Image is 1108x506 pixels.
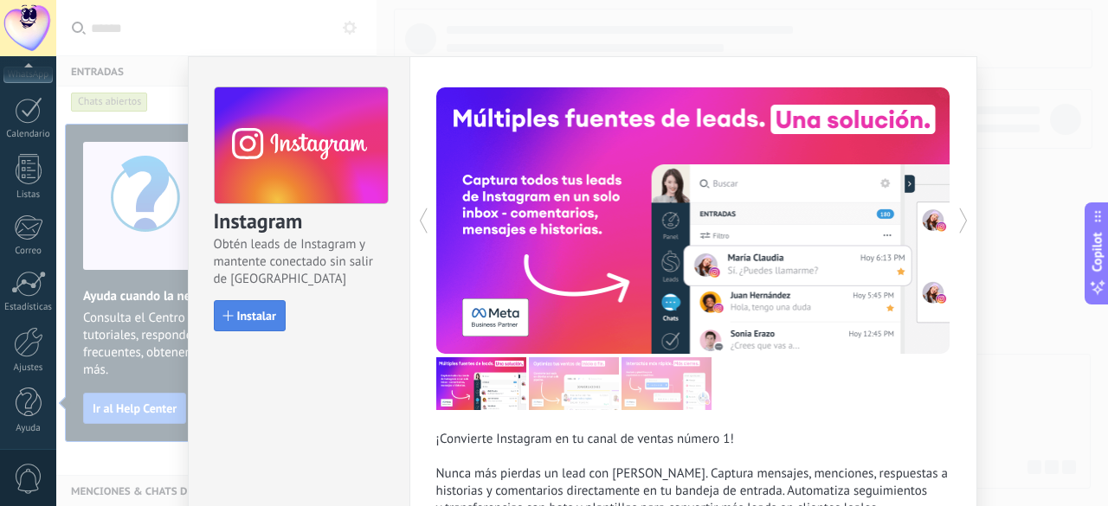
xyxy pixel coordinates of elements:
img: com_instagram_tour_3_es.png [622,357,712,410]
img: com_instagram_tour_2_es.png [529,357,619,410]
div: Ayuda [3,423,54,434]
img: com_instagram_tour_1_es.png [436,357,526,410]
span: Copilot [1089,232,1106,272]
span: Obtén leads de Instagram y mantente conectado sin salir de [GEOGRAPHIC_DATA] [214,236,387,288]
div: Estadísticas [3,302,54,313]
div: Listas [3,189,54,201]
button: Instalar [214,300,286,331]
span: Instalar [237,310,276,322]
div: Calendario [3,129,54,140]
h3: Instagram [214,208,387,236]
div: Ajustes [3,362,54,374]
div: Correo [3,246,54,257]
